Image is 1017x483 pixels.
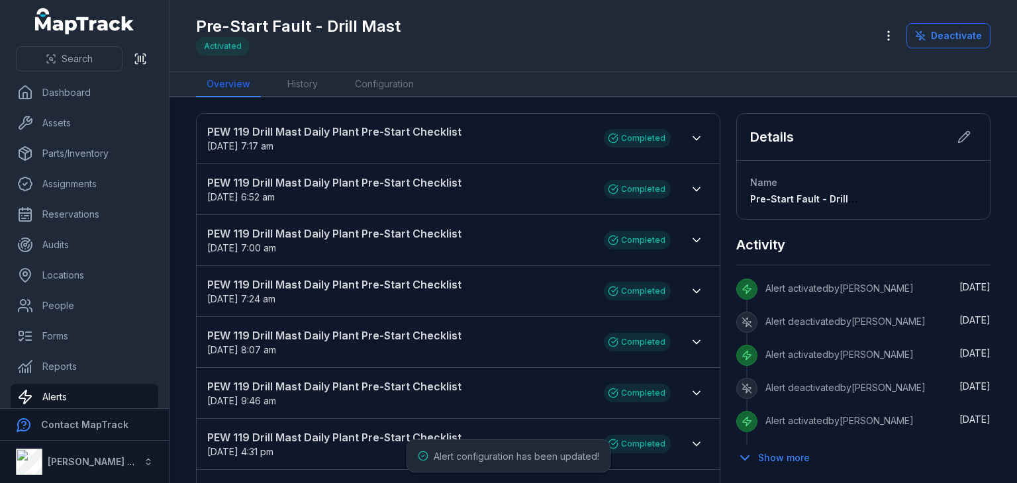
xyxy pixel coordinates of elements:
h2: Details [750,128,794,146]
time: 9/30/2025, 7:24:06 AM [207,293,275,304]
span: Alert deactivated by [PERSON_NAME] [765,382,926,393]
span: [DATE] [959,314,991,326]
span: Alert deactivated by [PERSON_NAME] [765,316,926,327]
div: Completed [604,333,671,351]
a: Assets [11,110,158,136]
a: Alerts [11,384,158,410]
span: [DATE] 8:07 am [207,344,276,355]
a: Assignments [11,171,158,197]
span: Alert activated by [PERSON_NAME] [765,349,914,360]
time: 10/7/2025, 1:42:41 PM [959,414,991,425]
h1: Pre-Start Fault - Drill Mast [196,16,401,37]
strong: PEW 119 Drill Mast Daily Plant Pre-Start Checklist [207,429,591,445]
time: 10/8/2025, 8:25:21 AM [959,380,991,392]
a: People [11,292,158,319]
a: PEW 119 Drill Mast Daily Plant Pre-Start Checklist[DATE] 7:00 am [207,226,591,255]
a: Reports [11,353,158,380]
a: MapTrack [35,8,134,34]
strong: Contact MapTrack [41,419,128,430]
div: Completed [604,129,671,148]
a: Audits [11,232,158,258]
span: [DATE] 7:24 am [207,293,275,304]
a: PEW 119 Drill Mast Daily Plant Pre-Start Checklist[DATE] 7:24 am [207,277,591,306]
a: Dashboard [11,79,158,106]
a: PEW 119 Drill Mast Daily Plant Pre-Start Checklist[DATE] 4:31 pm [207,429,591,459]
time: 10/8/2025, 8:25:33 AM [959,347,991,359]
a: PEW 119 Drill Mast Daily Plant Pre-Start Checklist[DATE] 9:46 am [207,378,591,408]
div: Activated [196,37,250,56]
span: Alert configuration has been updated! [434,451,599,462]
time: 9/12/2025, 9:46:58 AM [207,395,276,406]
time: 9/23/2025, 8:07:27 AM [207,344,276,355]
button: Deactivate [906,23,991,48]
span: [DATE] [959,380,991,392]
div: Completed [604,231,671,249]
div: Completed [604,384,671,402]
a: Forms [11,323,158,349]
span: [DATE] 9:46 am [207,395,276,406]
a: Locations [11,262,158,288]
span: Alert activated by [PERSON_NAME] [765,283,914,294]
span: Pre-Start Fault - Drill Mast [750,193,874,204]
a: Overview [196,72,261,97]
strong: [PERSON_NAME] Group [48,456,156,467]
div: Completed [604,435,671,453]
strong: PEW 119 Drill Mast Daily Plant Pre-Start Checklist [207,124,591,140]
span: [DATE] [959,414,991,425]
a: History [277,72,328,97]
button: Show more [736,444,818,472]
strong: PEW 119 Drill Mast Daily Plant Pre-Start Checklist [207,175,591,191]
a: PEW 119 Drill Mast Daily Plant Pre-Start Checklist[DATE] 7:17 am [207,124,591,153]
h2: Activity [736,236,785,254]
strong: PEW 119 Drill Mast Daily Plant Pre-Start Checklist [207,328,591,343]
div: Completed [604,282,671,300]
span: Name [750,177,777,188]
span: [DATE] [959,347,991,359]
a: Reservations [11,201,158,228]
strong: PEW 119 Drill Mast Daily Plant Pre-Start Checklist [207,378,591,394]
strong: PEW 119 Drill Mast Daily Plant Pre-Start Checklist [207,277,591,292]
span: Search [62,52,93,66]
span: Alert activated by [PERSON_NAME] [765,415,914,426]
time: 9/8/2025, 4:31:39 PM [207,446,273,457]
time: 10/14/2025, 7:17:32 AM [207,140,273,152]
a: Configuration [344,72,424,97]
time: 10/8/2025, 6:52:00 AM [207,191,275,202]
span: [DATE] 7:17 am [207,140,273,152]
span: [DATE] 6:52 am [207,191,275,202]
a: Parts/Inventory [11,140,158,167]
div: Completed [604,180,671,198]
a: PEW 119 Drill Mast Daily Plant Pre-Start Checklist[DATE] 8:07 am [207,328,591,357]
time: 10/7/2025, 7:00:09 AM [207,242,276,253]
time: 10/14/2025, 9:36:07 AM [959,314,991,326]
a: PEW 119 Drill Mast Daily Plant Pre-Start Checklist[DATE] 6:52 am [207,175,591,204]
button: Search [16,46,122,71]
span: [DATE] 7:00 am [207,242,276,253]
strong: PEW 119 Drill Mast Daily Plant Pre-Start Checklist [207,226,591,241]
time: 10/14/2025, 9:36:30 AM [959,281,991,292]
span: [DATE] 4:31 pm [207,446,273,457]
span: [DATE] [959,281,991,292]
